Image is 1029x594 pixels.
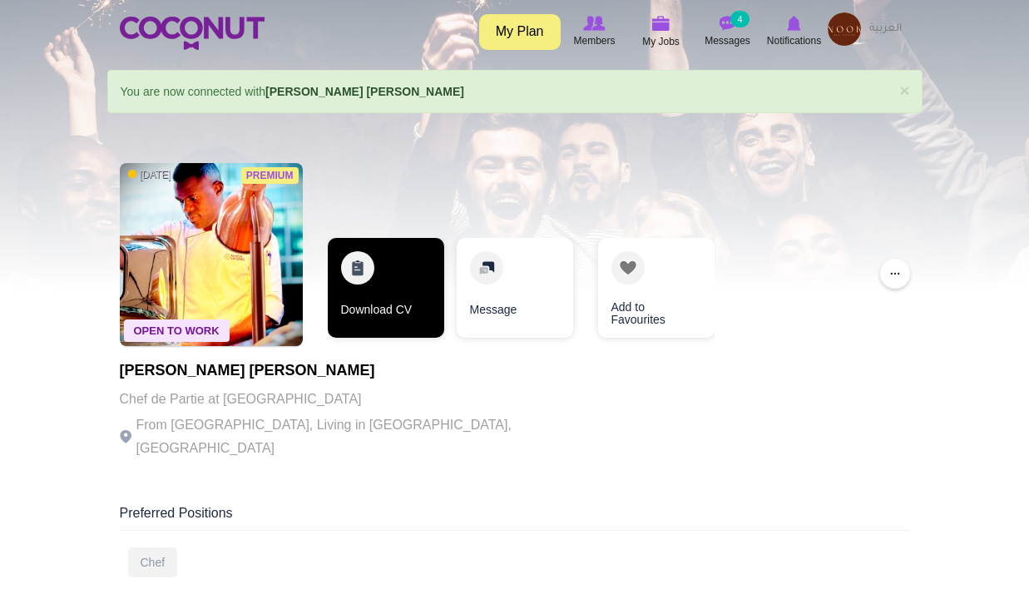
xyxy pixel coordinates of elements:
small: 4 [730,11,749,27]
h1: [PERSON_NAME] [PERSON_NAME] [120,363,577,379]
span: [DATE] [128,168,171,182]
span: My Jobs [642,33,680,50]
div: Chef [128,547,178,577]
a: × [899,82,909,99]
button: ... [880,259,910,289]
img: Notifications [787,16,801,31]
a: Browse Members Members [561,12,628,51]
div: 3 / 3 [586,238,702,346]
span: Notifications [767,32,821,49]
img: Home [120,17,265,50]
div: You are now connected with [107,70,923,113]
span: Premium [241,167,299,184]
span: Open To Work [124,319,230,342]
span: Messages [705,32,750,49]
div: 1 / 3 [328,238,444,346]
img: My Jobs [652,16,670,31]
a: Download CV [328,238,444,338]
a: Messages Messages 4 [695,12,761,51]
a: Message [457,238,573,338]
a: [PERSON_NAME] [PERSON_NAME] [265,85,464,98]
p: From [GEOGRAPHIC_DATA], Living in [GEOGRAPHIC_DATA], [GEOGRAPHIC_DATA] [120,413,577,460]
a: العربية [861,12,910,46]
div: 2 / 3 [457,238,573,346]
img: Messages [720,16,736,31]
img: Browse Members [583,16,605,31]
a: My Plan [479,14,561,50]
a: My Jobs My Jobs [628,12,695,52]
span: Members [573,32,615,49]
div: Preferred Positions [120,504,910,531]
p: Chef de Partie at [GEOGRAPHIC_DATA] [120,388,577,411]
a: Notifications Notifications [761,12,828,51]
a: Add to Favourites [598,238,715,338]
